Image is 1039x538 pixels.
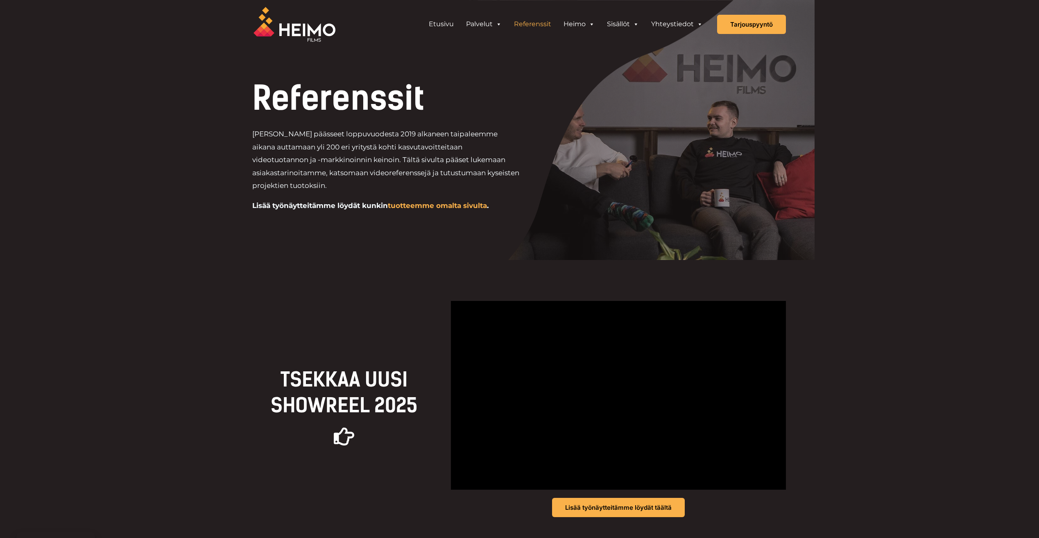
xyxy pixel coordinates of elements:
[252,128,520,192] p: [PERSON_NAME] päässeet loppuvuodesta 2019 alkaneen taipaleemme aikana auttamaan yli 200 eri yrity...
[717,15,786,34] a: Tarjouspyyntö
[565,504,672,511] span: Lisää työnäytteitämme löydät täältä
[254,367,435,418] h2: TSEKKAA UUSI Showreel 2025
[252,82,575,115] h1: Referenssit
[388,201,487,210] a: tuotteemme omalta sivulta
[508,16,557,32] a: Referenssit
[557,16,601,32] a: Heimo
[419,16,713,32] aside: Header Widget 1
[423,16,460,32] a: Etusivu
[645,16,709,32] a: Yhteystiedot
[451,301,786,489] iframe: vimeo-videosoitin
[552,498,685,517] a: Lisää työnäytteitämme löydät täältä
[460,16,508,32] a: Palvelut
[254,7,335,42] img: Heimo Filmsin logo
[252,201,489,210] b: Lisää työnäytteitämme löydät kunkin .
[601,16,645,32] a: Sisällöt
